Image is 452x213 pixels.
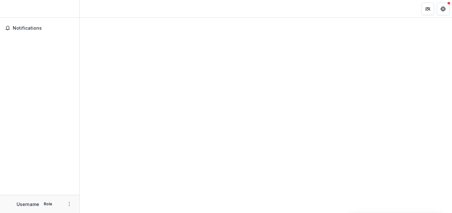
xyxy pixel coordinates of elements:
button: Partners [421,3,434,15]
p: Role [42,201,54,207]
p: Username [17,201,39,208]
span: Notifications [13,26,74,31]
button: Get Help [437,3,449,15]
button: More [65,200,73,208]
button: Notifications [3,23,77,33]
